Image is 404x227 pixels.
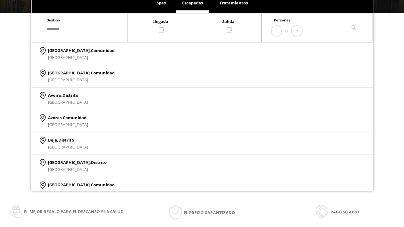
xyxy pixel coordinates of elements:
[292,26,302,36] button: +
[48,69,115,76] p: [GEOGRAPHIC_DATA],
[91,160,107,165] span: Distrito
[91,48,115,53] span: Comunidad
[48,99,88,105] span: [GEOGRAPHIC_DATA]
[48,159,107,166] p: [GEOGRAPHIC_DATA],
[285,27,288,34] span: 0
[272,26,281,36] button: -
[62,92,78,98] span: Distrito
[48,144,88,150] span: [GEOGRAPHIC_DATA]
[48,181,115,188] p: [GEOGRAPHIC_DATA],
[91,182,115,188] span: Comunidad
[48,166,88,172] span: [GEOGRAPHIC_DATA]
[24,208,124,215] span: El mejor regalo para el descanso y la salud
[48,122,88,127] span: [GEOGRAPHIC_DATA]
[91,70,115,76] span: Comunidad
[48,92,88,99] p: Aveiro,
[184,209,235,216] span: El precio garantizado
[46,18,60,22] span: Destino
[48,55,88,60] span: [GEOGRAPHIC_DATA]
[48,114,88,121] p: Azores,
[274,18,290,22] span: Personas
[63,115,86,120] span: Comunidad
[48,77,88,83] span: [GEOGRAPHIC_DATA]
[330,208,359,215] span: Pago seguro
[48,189,88,195] span: [GEOGRAPHIC_DATA]
[48,137,88,143] p: Beja,
[48,47,115,54] p: [GEOGRAPHIC_DATA],
[58,137,74,143] span: Distrito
